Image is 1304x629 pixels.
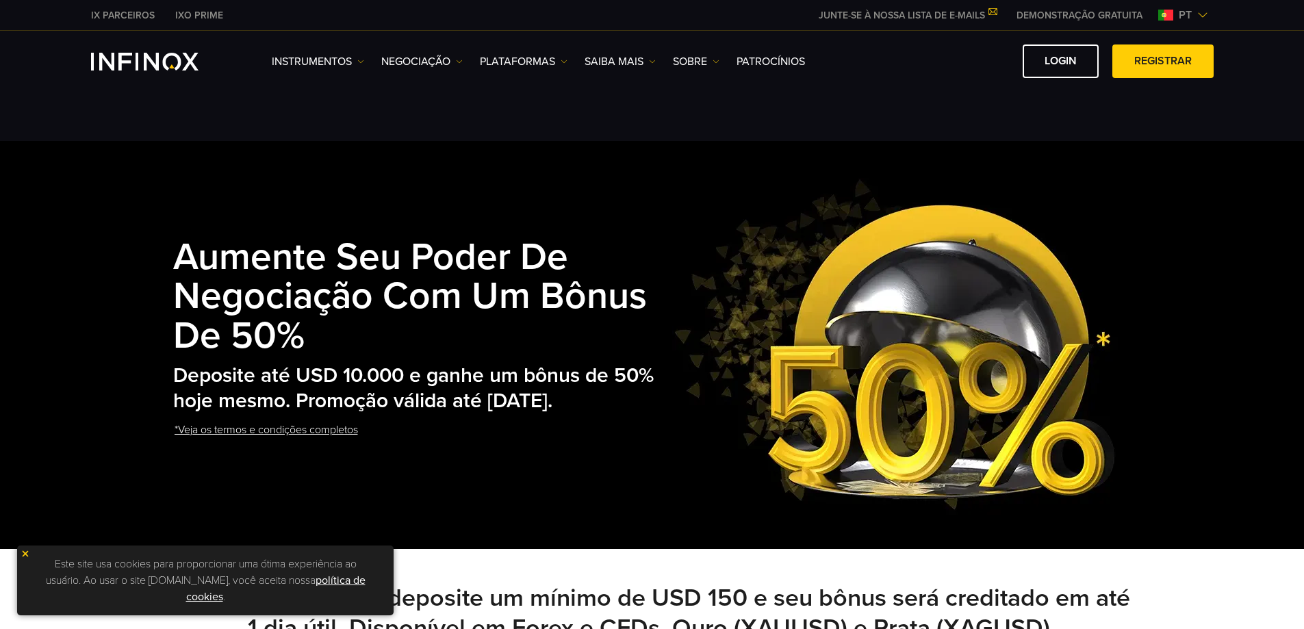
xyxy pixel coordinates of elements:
[91,53,231,70] a: INFINOX Logo
[24,552,387,608] p: Este site usa cookies para proporcionar uma ótima experiência ao usuário. Ao usar o site [DOMAIN_...
[21,549,30,559] img: yellow close icon
[165,8,233,23] a: INFINOX
[808,10,1006,21] a: JUNTE-SE À NOSSA LISTA DE E-MAILS
[173,413,359,447] a: *Veja os termos e condições completos
[173,363,661,413] h2: Deposite até USD 10.000 e ganhe um bônus de 50% hoje mesmo. Promoção válida até [DATE].
[173,235,647,359] strong: Aumente seu poder de negociação com um bônus de 50%
[1173,7,1197,23] span: pt
[381,53,463,70] a: NEGOCIAÇÃO
[480,53,567,70] a: PLATAFORMAS
[737,53,805,70] a: Patrocínios
[272,53,364,70] a: Instrumentos
[1006,8,1153,23] a: INFINOX MENU
[673,53,719,70] a: SOBRE
[585,53,656,70] a: Saiba mais
[1112,44,1214,78] a: Registrar
[1023,44,1099,78] a: Login
[81,8,165,23] a: INFINOX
